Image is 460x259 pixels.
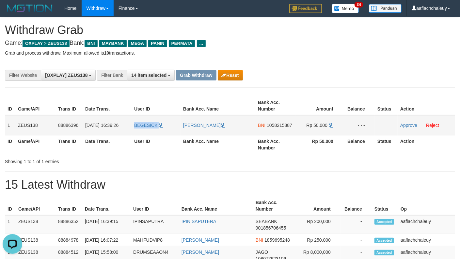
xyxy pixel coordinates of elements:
th: Amount [293,197,341,215]
th: Game/API [16,197,56,215]
th: Balance [341,197,372,215]
span: Accepted [374,250,394,255]
th: Action [398,96,455,115]
span: SEABANK [256,219,277,224]
td: MAHFUDVIP8 [131,234,179,246]
span: Copy 901856706455 to clipboard [256,225,286,231]
div: Showing 1 to 1 of 1 entries [5,156,187,165]
a: [PERSON_NAME] [182,250,219,255]
span: MAYBANK [99,40,127,47]
th: Balance [343,135,375,154]
img: Feedback.jpg [289,4,322,13]
span: BNI [256,237,263,243]
span: Copy 1058215887 to clipboard [267,123,292,128]
h1: 15 Latest Withdraw [5,178,455,191]
span: BNI [258,123,265,128]
th: Bank Acc. Name [181,96,255,115]
a: Reject [426,123,439,128]
p: Grab and process withdraw. Maximum allowed is transactions. [5,50,455,56]
span: 14 item selected [131,73,167,78]
span: MEGA [128,40,147,47]
td: 1 [5,215,16,234]
th: User ID [132,135,181,154]
a: Copy 50000 to clipboard [329,123,333,128]
button: Open LiveChat chat widget [3,3,22,22]
td: Rp 200,000 [293,215,341,234]
div: Filter Website [5,70,41,81]
button: Grab Withdraw [176,70,216,80]
th: Op [398,197,455,215]
th: Action [398,135,455,154]
td: 1 [5,115,15,135]
th: Game/API [15,96,56,115]
span: Copy 1859695248 to clipboard [264,237,290,243]
th: Amount [295,96,343,115]
a: Approve [400,123,417,128]
span: Accepted [374,219,394,225]
th: Date Trans. [82,197,131,215]
th: User ID [132,96,181,115]
td: - - - [343,115,375,135]
td: ZEUS138 [15,115,56,135]
span: PERMATA [169,40,195,47]
th: Status [372,197,398,215]
td: aaflachchaleuy [398,234,455,246]
span: PANIN [148,40,167,47]
a: IPIN SAPUTERA [182,219,216,224]
th: Status [375,96,398,115]
img: MOTION_logo.png [5,3,55,13]
th: Trans ID [56,197,82,215]
button: [OXPLAY] ZEUS138 [41,70,96,81]
td: 88884978 [56,234,82,246]
h4: Game: Bank: [5,40,455,46]
th: ID [5,96,15,115]
th: Bank Acc. Number [255,96,295,115]
td: - [341,234,372,246]
span: [OXPLAY] ZEUS138 [45,73,87,78]
a: [PERSON_NAME] [183,123,225,128]
td: Rp 250,000 [293,234,341,246]
img: panduan.png [369,4,402,13]
span: Rp 50.000 [307,123,328,128]
th: Trans ID [56,96,83,115]
th: Status [375,135,398,154]
img: Button%20Memo.svg [332,4,359,13]
span: ... [197,40,206,47]
th: Bank Acc. Number [255,135,295,154]
span: BNI [85,40,97,47]
td: IPINSAPUTRA [131,215,179,234]
td: 88886352 [56,215,82,234]
td: ZEUS138 [16,234,56,246]
span: 34 [355,2,363,8]
th: Game/API [15,135,56,154]
th: ID [5,135,15,154]
td: - [341,215,372,234]
th: Date Trans. [83,135,132,154]
span: Accepted [374,238,394,243]
span: 88886396 [58,123,78,128]
td: [DATE] 16:07:22 [82,234,131,246]
th: Rp 50.000 [295,135,343,154]
td: ZEUS138 [16,215,56,234]
th: ID [5,197,16,215]
th: Bank Acc. Number [253,197,293,215]
a: BEGESICK [134,123,163,128]
span: OXPLAY > ZEUS138 [23,40,70,47]
a: [PERSON_NAME] [182,237,219,243]
h1: Withdraw Grab [5,24,455,37]
th: Date Trans. [83,96,132,115]
span: BEGESICK [134,123,158,128]
th: Balance [343,96,375,115]
strong: 10 [104,50,109,56]
button: 14 item selected [127,70,175,81]
th: Bank Acc. Name [179,197,253,215]
button: Reset [218,70,243,80]
div: Filter Bank [97,70,127,81]
th: Trans ID [56,135,83,154]
td: [DATE] 16:39:15 [82,215,131,234]
td: aaflachchaleuy [398,215,455,234]
th: User ID [131,197,179,215]
th: Bank Acc. Name [181,135,255,154]
span: [DATE] 16:39:26 [85,123,119,128]
span: JAGO [256,250,268,255]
